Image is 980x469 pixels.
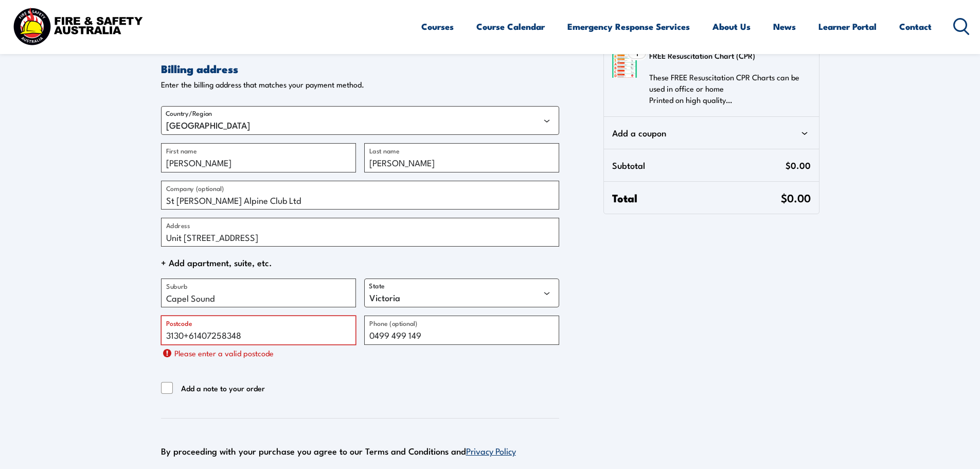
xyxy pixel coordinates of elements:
span: 1 [636,49,638,57]
span: + Add apartment, suite, etc. [161,255,559,270]
h3: FREE Resuscitation Chart (CPR) [649,48,804,63]
label: Postcode [166,318,192,328]
input: First name [161,143,356,172]
span: $0.00 [781,189,811,205]
input: Postcode [161,316,356,344]
input: Last name [364,143,559,172]
input: Add a note to your order [161,382,173,394]
label: Address [166,220,190,230]
label: Last name [369,145,400,155]
p: Enter the billing address that matches your payment method. [161,80,559,90]
label: State [369,281,385,290]
a: Courses [421,13,454,40]
input: Company (optional) [161,181,559,210]
label: Suburb [166,281,187,291]
label: Company (optional) [166,183,224,193]
a: News [773,13,796,40]
span: Please enter a valid postcode [174,349,274,357]
a: Contact [899,13,932,40]
input: Address [161,218,559,247]
label: First name [166,145,197,155]
input: Suburb [161,279,356,307]
a: Privacy Policy [466,444,516,457]
label: Country/Region [166,109,212,117]
span: Total [612,190,780,205]
a: About Us [712,13,751,40]
h2: Billing address [161,61,559,76]
span: Subtotal [612,158,785,173]
div: Add a coupon [612,125,810,141]
a: Learner Portal [818,13,877,40]
span: $0.00 [786,158,811,173]
span: By proceeding with your purchase you agree to our Terms and Conditions and [161,444,516,457]
input: Phone (optional) [364,316,559,344]
label: Phone (optional) [369,318,418,328]
span: Add a note to your order [181,382,265,394]
a: Emergency Response Services [567,13,690,40]
img: FREE Resuscitation Chart - What are the 7 steps to CPR? [612,53,637,78]
p: These FREE Resuscitation CPR Charts can be used in office or home Printed on high quality… [649,72,804,106]
a: Course Calendar [476,13,545,40]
